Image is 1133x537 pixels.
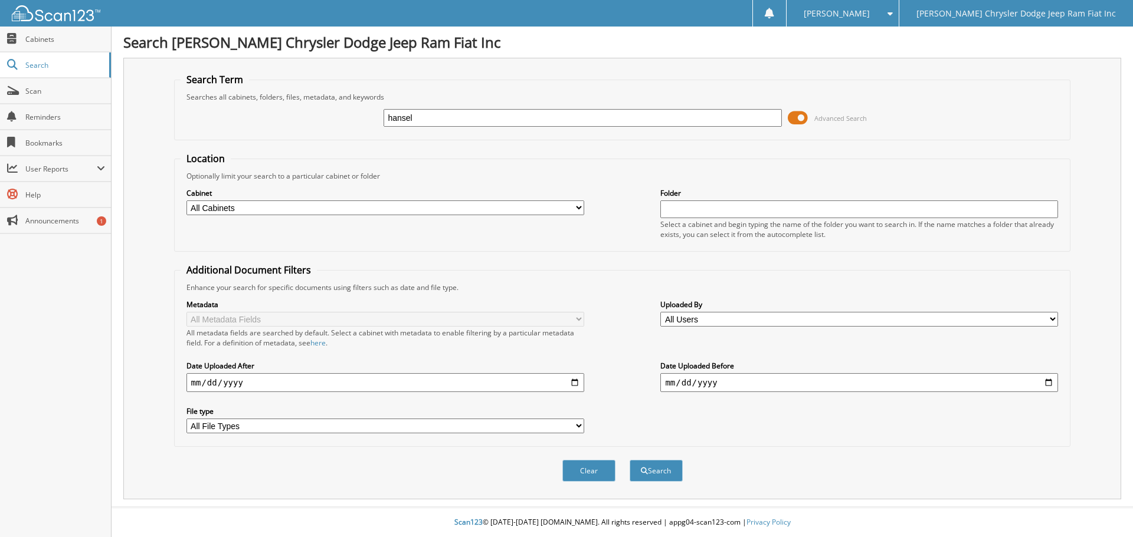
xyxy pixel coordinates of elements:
[97,216,106,226] div: 1
[181,152,231,165] legend: Location
[25,164,97,174] span: User Reports
[630,460,683,482] button: Search
[186,373,584,392] input: start
[660,219,1058,239] div: Select a cabinet and begin typing the name of the folder you want to search in. If the name match...
[310,338,326,348] a: here
[916,10,1116,17] span: [PERSON_NAME] Chrysler Dodge Jeep Ram Fiat Inc
[25,86,105,96] span: Scan
[186,299,584,309] label: Metadata
[112,508,1133,537] div: © [DATE]-[DATE] [DOMAIN_NAME]. All rights reserved | appg04-scan123-com |
[25,112,105,122] span: Reminders
[186,188,584,198] label: Cabinet
[562,460,615,482] button: Clear
[660,361,1058,371] label: Date Uploaded Before
[660,188,1058,198] label: Folder
[814,114,867,123] span: Advanced Search
[12,5,100,21] img: scan123-logo-white.svg
[660,299,1058,309] label: Uploaded By
[25,34,105,44] span: Cabinets
[25,216,105,226] span: Announcements
[746,517,791,527] a: Privacy Policy
[660,373,1058,392] input: end
[25,60,103,70] span: Search
[454,517,483,527] span: Scan123
[25,138,105,148] span: Bookmarks
[25,190,105,200] span: Help
[186,328,584,348] div: All metadata fields are searched by default. Select a cabinet with metadata to enable filtering b...
[181,73,249,86] legend: Search Term
[181,171,1065,181] div: Optionally limit your search to a particular cabinet or folder
[181,92,1065,102] div: Searches all cabinets, folders, files, metadata, and keywords
[181,282,1065,292] div: Enhance your search for specific documents using filters such as date and file type.
[186,406,584,416] label: File type
[181,263,317,276] legend: Additional Document Filters
[804,10,870,17] span: [PERSON_NAME]
[186,361,584,371] label: Date Uploaded After
[1074,480,1133,537] iframe: Chat Widget
[123,32,1121,52] h1: Search [PERSON_NAME] Chrysler Dodge Jeep Ram Fiat Inc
